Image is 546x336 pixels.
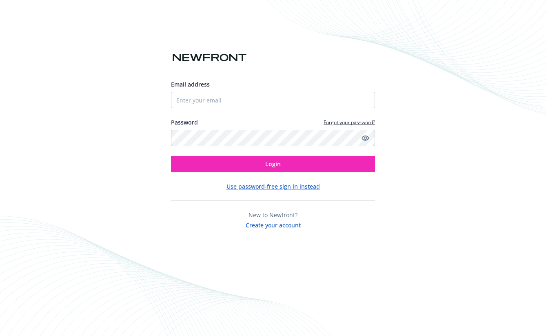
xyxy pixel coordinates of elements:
[171,92,375,108] input: Enter your email
[360,133,370,143] a: Show password
[265,160,281,168] span: Login
[226,182,320,191] button: Use password-free sign in instead
[171,130,375,146] input: Enter your password
[171,118,198,127] label: Password
[246,219,301,229] button: Create your account
[171,156,375,172] button: Login
[249,211,297,219] span: New to Newfront?
[171,51,248,65] img: Newfront logo
[171,80,210,88] span: Email address
[324,119,375,126] a: Forgot your password?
